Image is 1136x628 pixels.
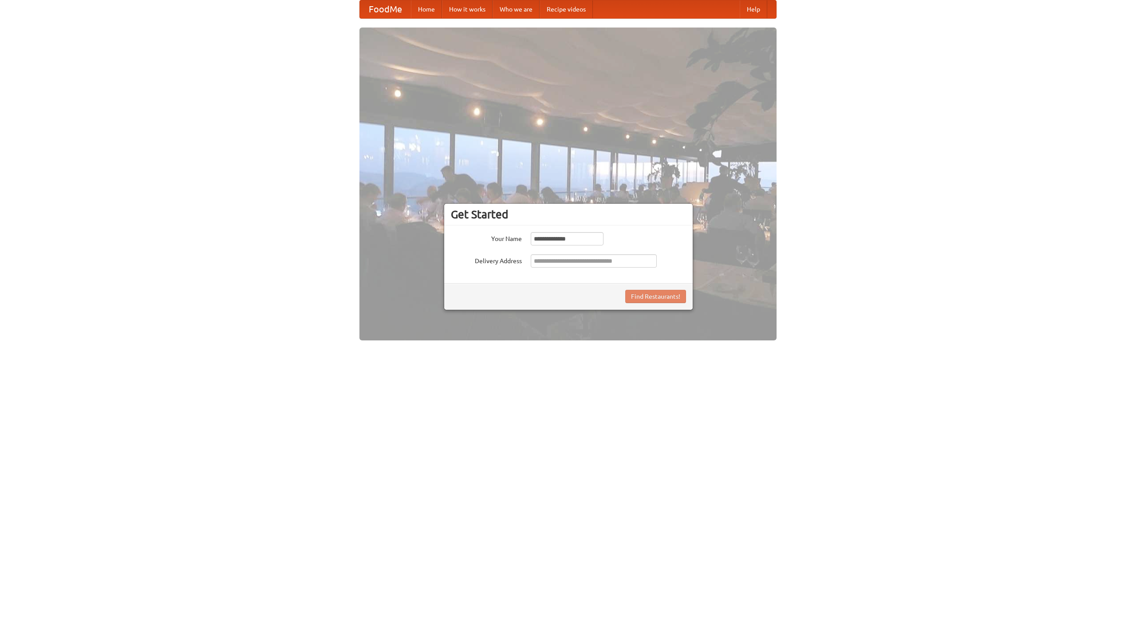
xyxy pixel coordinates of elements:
h3: Get Started [451,208,686,221]
a: Who we are [493,0,540,18]
button: Find Restaurants! [625,290,686,303]
a: Recipe videos [540,0,593,18]
a: How it works [442,0,493,18]
a: FoodMe [360,0,411,18]
label: Delivery Address [451,254,522,265]
a: Home [411,0,442,18]
a: Help [740,0,767,18]
label: Your Name [451,232,522,243]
